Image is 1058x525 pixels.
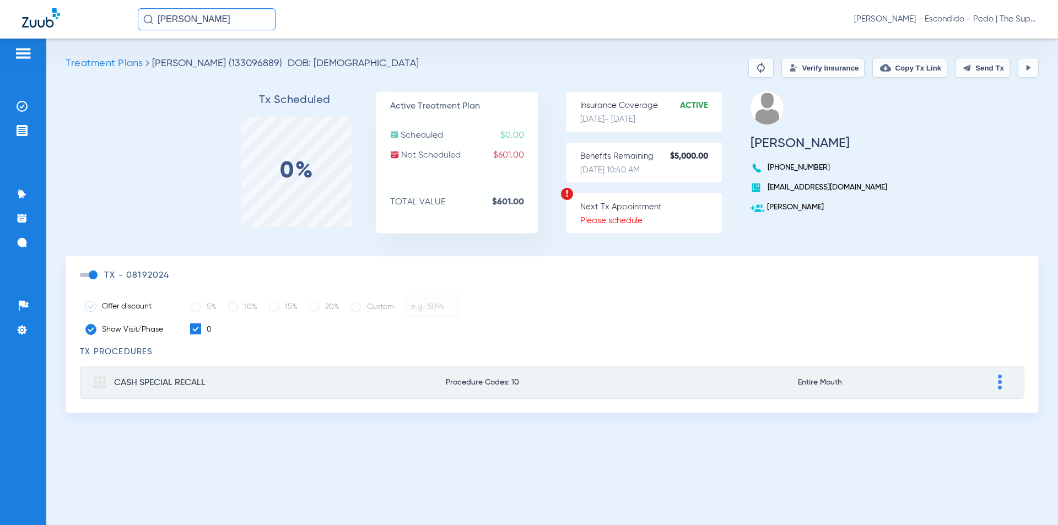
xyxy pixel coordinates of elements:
img: not-scheduled.svg [390,150,400,159]
span: [PERSON_NAME] (133096889) [152,58,282,68]
span: [PERSON_NAME] - Escondido - Pedo | The Super Dentists [854,14,1036,25]
span: DOB: [DEMOGRAPHIC_DATA] [288,58,419,69]
p: [DATE] - [DATE] [580,114,722,125]
img: link-copy.png [880,62,891,73]
img: group-dot-blue.svg [998,375,1002,389]
label: 20% [309,296,339,318]
label: Custom [350,296,394,318]
p: [DATE] 10:40 AM [580,165,722,176]
h3: Tx Scheduled [213,95,376,106]
img: Reparse [754,61,768,74]
img: Verify Insurance [789,63,798,72]
p: Next Tx Appointment [580,202,722,213]
span: $601.00 [493,150,538,161]
label: 0% [280,166,315,177]
label: Offer discount [85,301,174,312]
strong: $601.00 [492,197,538,208]
p: [PERSON_NAME] [751,202,891,213]
label: 10% [228,296,257,318]
span: Procedure Codes: 10 [446,378,720,386]
p: Scheduled [390,130,538,141]
img: play.svg [1024,63,1033,72]
label: 5% [190,296,217,318]
span: $0.00 [500,130,538,141]
span: Treatment Plans [66,58,143,68]
img: book.svg [751,182,762,193]
label: 0 [190,323,212,335]
label: Show Visit/Phase [85,324,174,335]
input: e.g. 50% [405,295,460,317]
strong: $5,000.00 [670,151,722,162]
h3: [PERSON_NAME] [751,138,891,149]
h3: TX Procedures [80,347,1024,358]
img: add-user.svg [751,202,764,215]
button: Send Tx [955,58,1010,78]
mat-expansion-panel-header: CASH SPECIAL RECALLProcedure Codes: 10Entire Mouth [80,366,1024,399]
img: send.svg [963,63,971,72]
img: voice-call-b.svg [751,162,765,174]
iframe: Chat Widget [1003,472,1058,525]
img: scheduled.svg [390,130,399,139]
p: Insurance Coverage [580,100,722,111]
button: Copy Tx Link [872,58,947,78]
img: Zuub Logo [22,8,60,28]
img: Search Icon [143,14,153,24]
span: CASH SPECIAL RECALL [114,378,206,387]
strong: Active [680,100,722,111]
p: TOTAL VALUE [390,197,538,208]
p: Not Scheduled [390,150,538,161]
p: Active Treatment Plan [390,101,538,112]
p: [EMAIL_ADDRESS][DOMAIN_NAME] [751,182,891,193]
p: [PHONE_NUMBER] [751,162,891,173]
h3: TX - 08192024 [104,270,170,281]
img: warning.svg [560,187,574,201]
img: profile.png [751,91,784,125]
button: Verify Insurance [781,58,865,78]
input: Search for patients [138,8,276,30]
p: Please schedule [580,215,722,226]
label: 15% [268,296,298,318]
p: Benefits Remaining [580,151,722,162]
span: Entire Mouth [798,378,915,386]
img: hamburger-icon [14,47,32,60]
img: group.svg [94,376,106,388]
